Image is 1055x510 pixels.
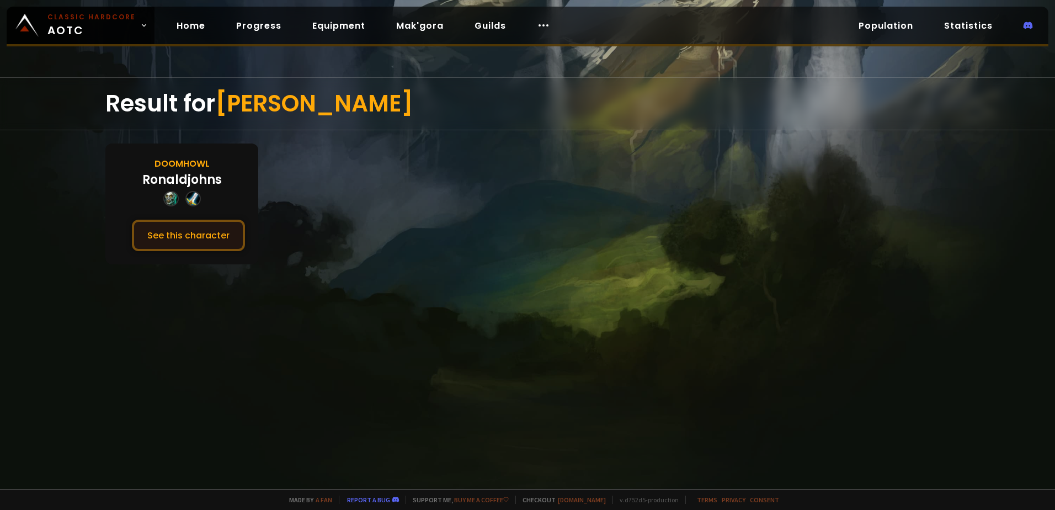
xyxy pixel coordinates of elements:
[750,496,779,504] a: Consent
[168,14,214,37] a: Home
[722,496,745,504] a: Privacy
[316,496,332,504] a: a fan
[132,220,245,251] button: See this character
[347,496,390,504] a: Report a bug
[558,496,606,504] a: [DOMAIN_NAME]
[105,78,950,130] div: Result for
[227,14,290,37] a: Progress
[454,496,509,504] a: Buy me a coffee
[7,7,154,44] a: Classic HardcoreAOTC
[47,12,136,39] span: AOTC
[697,496,717,504] a: Terms
[387,14,452,37] a: Mak'gora
[142,171,222,189] div: Ronaldjohns
[47,12,136,22] small: Classic Hardcore
[935,14,1001,37] a: Statistics
[612,496,679,504] span: v. d752d5 - production
[850,14,922,37] a: Population
[466,14,515,37] a: Guilds
[283,496,332,504] span: Made by
[154,157,210,171] div: Doomhowl
[406,496,509,504] span: Support me,
[303,14,374,37] a: Equipment
[215,87,413,120] span: [PERSON_NAME]
[515,496,606,504] span: Checkout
